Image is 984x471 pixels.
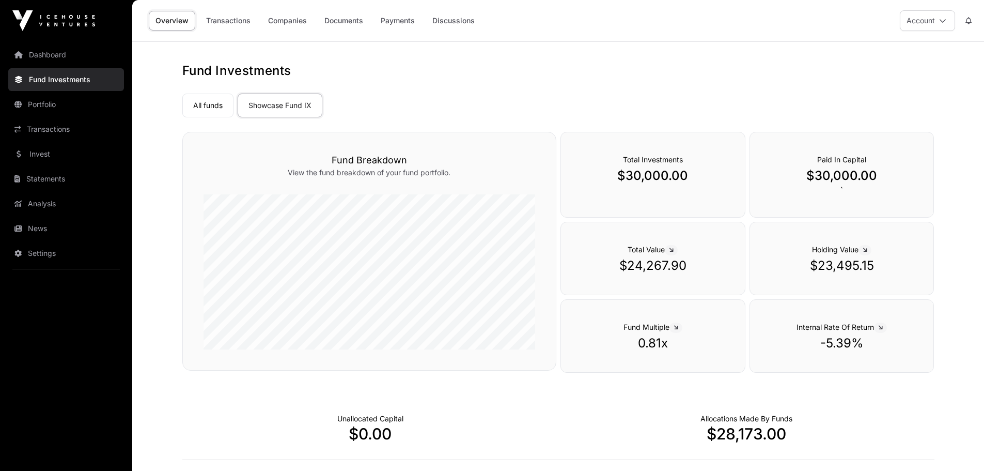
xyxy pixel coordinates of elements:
[318,11,370,31] a: Documents
[700,414,792,424] p: Capital Deployed Into Companies
[796,323,887,331] span: Internal Rate Of Return
[582,257,724,274] p: $24,267.90
[8,143,124,165] a: Invest
[628,245,678,254] span: Total Value
[426,11,481,31] a: Discussions
[8,43,124,66] a: Dashboard
[182,63,934,79] h1: Fund Investments
[12,10,95,31] img: Icehouse Ventures Logo
[771,168,913,184] p: $30,000.00
[8,242,124,265] a: Settings
[623,155,683,164] span: Total Investments
[558,424,934,443] p: $28,173.00
[238,94,322,117] a: Showcase Fund IX
[749,132,934,218] div: `
[149,11,195,31] a: Overview
[337,414,403,424] p: Cash not yet allocated
[771,257,913,274] p: $23,495.15
[204,153,535,168] h3: Fund Breakdown
[8,93,124,116] a: Portfolio
[199,11,257,31] a: Transactions
[771,335,913,352] p: -5.39%
[8,168,124,190] a: Statements
[8,192,124,215] a: Analysis
[182,424,558,443] p: $0.00
[812,245,871,254] span: Holding Value
[817,155,866,164] span: Paid In Capital
[582,335,724,352] p: 0.81x
[204,168,535,178] p: View the fund breakdown of your fund portfolio.
[261,11,314,31] a: Companies
[582,168,724,184] p: $30,000.00
[8,118,124,141] a: Transactions
[900,10,955,31] button: Account
[374,11,421,31] a: Payments
[623,323,682,331] span: Fund Multiple
[932,421,984,471] iframe: Chat Widget
[8,68,124,91] a: Fund Investments
[182,94,233,117] a: All funds
[8,217,124,240] a: News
